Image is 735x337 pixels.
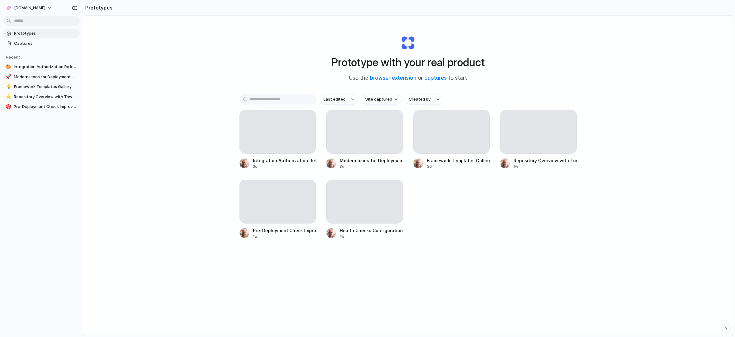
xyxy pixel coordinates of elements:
[3,29,80,38] a: Prototypes
[6,55,20,59] span: Recent
[239,110,316,169] a: Integration Authorization Refresh3d
[6,64,11,70] div: 🎨
[362,94,401,105] button: Site captured
[14,74,77,80] span: Modern Icons for Deployment Server
[14,40,77,47] span: Captures
[340,157,403,164] div: Modern Icons for Deployment Server
[83,4,113,11] h2: Prototypes
[14,84,77,90] span: Framework Templates Gallery
[239,180,316,239] a: Pre-Deployment Check Improvements1w
[3,3,55,13] button: [DOMAIN_NAME]
[405,94,443,105] button: Created by
[349,74,467,82] span: Use the or to start
[340,227,403,234] div: Health Checks Configuration Page
[413,110,490,169] a: Framework Templates Gallery5d
[6,74,11,80] div: 🚀
[427,157,490,164] div: Framework Templates Gallery
[320,94,358,105] button: Last edited
[370,75,416,81] a: browser extension
[326,180,403,239] a: Health Checks Configuration Page1w
[14,5,45,11] span: [DOMAIN_NAME]
[427,164,490,169] div: 5d
[3,102,80,111] a: 🎯Pre-Deployment Check Improvements
[514,164,577,169] div: 1w
[340,234,403,239] div: 1w
[253,227,316,234] div: Pre-Deployment Check Improvements
[6,84,12,90] div: 💡
[14,104,77,110] span: Pre-Deployment Check Improvements
[253,234,316,239] div: 1w
[3,62,80,71] a: 🎨Integration Authorization Refresh
[3,39,80,48] a: Captures
[514,157,577,164] div: Repository Overview with Tower Link
[323,96,346,102] span: Last edited
[6,104,11,110] div: 🎯
[3,72,80,82] a: 🚀Modern Icons for Deployment Server
[326,110,403,169] a: Modern Icons for Deployment Server3d
[3,82,80,91] a: 💡Framework Templates Gallery
[409,96,431,102] span: Created by
[3,92,80,101] a: ⭐Repository Overview with Tower Link
[340,164,403,169] div: 3d
[253,157,316,164] div: Integration Authorization Refresh
[424,75,447,81] a: captures
[331,54,485,71] h1: Prototype with your real product
[500,110,577,169] a: Repository Overview with Tower Link1w
[14,30,77,36] span: Prototypes
[14,64,77,70] span: Integration Authorization Refresh
[6,94,11,100] div: ⭐
[365,96,392,102] span: Site captured
[253,164,316,169] div: 3d
[14,94,77,100] span: Repository Overview with Tower Link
